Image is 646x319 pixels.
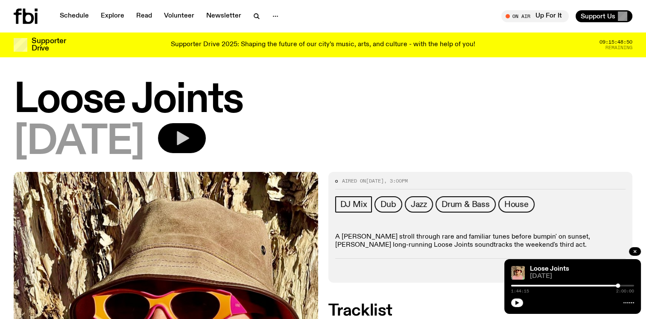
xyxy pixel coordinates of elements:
span: Remaining [605,45,632,50]
span: [DATE] [530,273,634,280]
h1: Loose Joints [14,81,632,120]
span: 1:44:15 [511,289,529,293]
a: Loose Joints [530,266,569,272]
a: Dub [374,196,402,213]
span: House [504,200,529,209]
span: , 3:00pm [384,177,408,184]
button: On AirUp For It [501,10,569,22]
span: 09:15:48:50 [599,40,632,44]
span: [DATE] [14,123,144,162]
h2: Tracklist [328,303,633,319]
a: Explore [96,10,129,22]
a: Read [131,10,157,22]
span: Drum & Bass [441,200,490,209]
a: Jazz [405,196,433,213]
a: Newsletter [201,10,246,22]
p: A [PERSON_NAME] stroll through rare and familiar tunes before bumpin' on sunset, [PERSON_NAME] lo... [335,233,626,249]
a: DJ Mix [335,196,372,213]
span: Support Us [581,12,615,20]
a: House [498,196,535,213]
a: Volunteer [159,10,199,22]
span: 2:00:00 [616,289,634,293]
span: Jazz [411,200,427,209]
span: [DATE] [366,177,384,184]
p: Supporter Drive 2025: Shaping the future of our city’s music, arts, and culture - with the help o... [171,41,475,49]
span: DJ Mix [340,200,367,209]
img: Tyson stands in front of a paperbark tree wearing orange sunglasses, a suede bucket hat and a pin... [511,266,525,280]
button: Support Us [576,10,632,22]
span: Dub [380,200,396,209]
span: Aired on [342,177,366,184]
a: Drum & Bass [436,196,496,213]
a: Schedule [55,10,94,22]
h3: Supporter Drive [32,38,66,52]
